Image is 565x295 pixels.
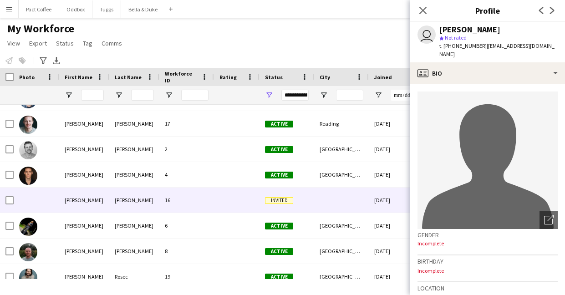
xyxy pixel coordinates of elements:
p: Incomplete [417,267,558,274]
a: Export [25,37,51,49]
button: Bella & Duke [121,0,165,18]
div: 19 [159,264,214,289]
div: [PERSON_NAME] [59,264,109,289]
span: Active [265,223,293,229]
div: [GEOGRAPHIC_DATA] [314,239,369,264]
button: Open Filter Menu [115,91,123,99]
h3: Profile [410,5,565,16]
span: Last Name [115,74,142,81]
div: [DATE] [369,162,423,187]
div: [DATE] [369,188,423,213]
div: [PERSON_NAME] [59,162,109,187]
div: [PERSON_NAME] [109,213,159,238]
div: [DATE] [369,239,423,264]
a: Tag [79,37,96,49]
img: Vincent Rosec [19,269,37,287]
span: Active [265,146,293,153]
button: Pact Coffee [19,0,59,18]
span: Rating [219,74,237,81]
span: t. [PHONE_NUMBER] [439,42,487,49]
span: Tag [83,39,92,47]
span: Active [265,274,293,280]
h3: Location [417,284,558,292]
div: [GEOGRAPHIC_DATA] [314,213,369,238]
div: Rosec [109,264,159,289]
div: 6 [159,213,214,238]
img: Susan Nasser [19,218,37,236]
span: Photo [19,74,35,81]
div: Reading [314,111,369,136]
span: First Name [65,74,92,81]
a: Comms [98,37,126,49]
div: Bio [410,62,565,84]
div: [PERSON_NAME] [59,188,109,213]
div: [PERSON_NAME] [109,239,159,264]
span: Not rated [445,34,467,41]
span: Export [29,39,47,47]
div: [PERSON_NAME] [109,111,159,136]
div: [DATE] [369,213,423,238]
div: [GEOGRAPHIC_DATA] [314,137,369,162]
div: [DATE] [369,264,423,289]
button: Open Filter Menu [65,91,73,99]
img: Tommy Knox [19,243,37,261]
span: Invited [265,197,293,204]
div: 4 [159,162,214,187]
div: Open photos pop-in [540,211,558,229]
a: Status [52,37,77,49]
app-action-btn: Export XLSX [51,55,62,66]
span: Incomplete [417,240,444,247]
input: City Filter Input [336,90,363,101]
button: Open Filter Menu [320,91,328,99]
div: [GEOGRAPHIC_DATA] [314,162,369,187]
img: Robert Wilkinson [19,167,37,185]
button: Oddbox [59,0,92,18]
div: [PERSON_NAME] [59,239,109,264]
button: Open Filter Menu [165,91,173,99]
app-action-btn: Advanced filters [38,55,49,66]
div: [DATE] [369,111,423,136]
div: [GEOGRAPHIC_DATA] [314,264,369,289]
div: 2 [159,137,214,162]
input: Last Name Filter Input [131,90,154,101]
div: [PERSON_NAME] [59,111,109,136]
img: Oliver Mullins [19,116,37,134]
span: Workforce ID [165,70,198,84]
input: Joined Filter Input [391,90,418,101]
span: | [EMAIL_ADDRESS][DOMAIN_NAME] [439,42,555,57]
div: 8 [159,239,214,264]
span: Active [265,172,293,178]
button: Open Filter Menu [265,91,273,99]
span: Status [56,39,74,47]
div: 16 [159,188,214,213]
span: Joined [374,74,392,81]
span: City [320,74,330,81]
input: Workforce ID Filter Input [181,90,209,101]
div: [PERSON_NAME] [59,213,109,238]
div: 17 [159,111,214,136]
h3: Birthday [417,257,558,265]
div: [PERSON_NAME] [109,162,159,187]
span: Comms [102,39,122,47]
span: Active [265,121,293,127]
span: My Workforce [7,22,74,36]
button: Tuggs [92,0,121,18]
div: [PERSON_NAME] [109,137,159,162]
span: Status [265,74,283,81]
div: [PERSON_NAME] [439,25,500,34]
input: First Name Filter Input [81,90,104,101]
div: [PERSON_NAME] [59,137,109,162]
span: View [7,39,20,47]
div: [DATE] [369,137,423,162]
button: Open Filter Menu [374,91,382,99]
h3: Gender [417,231,558,239]
a: View [4,37,24,49]
span: Active [265,248,293,255]
div: [PERSON_NAME] [109,188,159,213]
img: Peter Tickner [19,141,37,159]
